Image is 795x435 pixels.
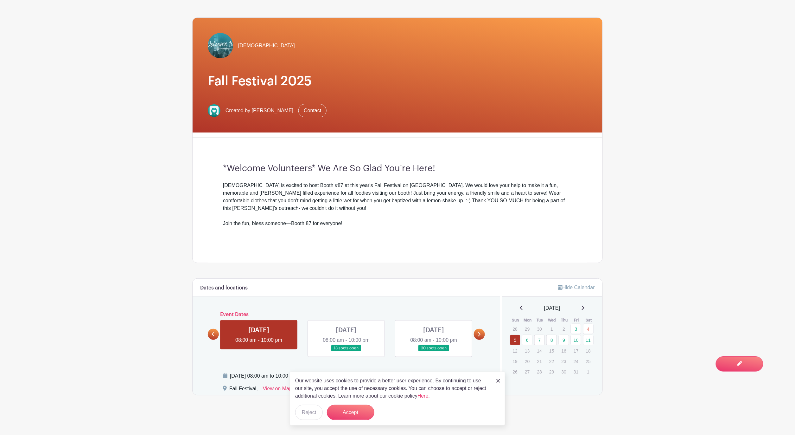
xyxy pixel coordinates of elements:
[263,385,292,395] a: View on Map
[546,367,557,377] p: 29
[510,317,522,323] th: Sun
[522,356,532,366] p: 20
[208,104,220,117] img: IMG_2713.JPG
[571,346,581,356] p: 17
[570,317,583,323] th: Fri
[229,385,258,395] div: Fall Festival,
[534,317,546,323] th: Tue
[534,367,545,377] p: 28
[571,367,581,377] p: 31
[534,356,545,366] p: 21
[534,324,545,334] p: 30
[295,405,323,420] button: Reject
[510,346,520,356] p: 12
[226,107,293,114] span: Created by [PERSON_NAME]
[546,356,557,366] p: 22
[298,104,327,117] a: Contact
[534,346,545,356] p: 14
[583,367,594,377] p: 1
[295,377,490,400] p: Our website uses cookies to provide a better user experience. By continuing to use our site, you ...
[546,335,557,345] a: 8
[223,163,572,174] h3: *Welcome Volunteers* We Are So Glad You're Here!
[546,346,557,356] p: 15
[571,324,581,334] a: 3
[558,285,595,290] a: Hide Calendar
[522,317,534,323] th: Mon
[522,367,532,377] p: 27
[544,304,560,312] span: [DATE]
[219,312,474,318] h6: Event Dates
[417,393,429,399] a: Here
[583,324,594,334] a: 4
[534,335,545,345] a: 7
[238,42,295,49] span: [DEMOGRAPHIC_DATA]
[546,317,558,323] th: Wed
[208,33,233,58] img: IMG_0089.jpeg
[522,335,532,345] a: 6
[583,317,595,323] th: Sat
[230,372,444,380] div: [DATE] 08:00 am to 10:00 pm
[559,324,569,334] p: 2
[583,346,594,356] p: 18
[510,367,520,377] p: 26
[583,356,594,366] p: 25
[496,379,500,383] img: close_button-5f87c8562297e5c2d7936805f587ecaba9071eb48480494691a3f1689db116b3.svg
[559,346,569,356] p: 16
[522,346,532,356] p: 13
[510,356,520,366] p: 19
[327,405,374,420] button: Accept
[583,335,594,345] a: 11
[510,335,520,345] a: 5
[571,335,581,345] a: 10
[559,356,569,366] p: 23
[510,324,520,334] p: 28
[208,74,587,89] h1: Fall Festival 2025
[559,367,569,377] p: 30
[571,356,581,366] p: 24
[558,317,571,323] th: Thu
[522,324,532,334] p: 29
[546,324,557,334] p: 1
[559,335,569,345] a: 9
[200,285,248,291] h6: Dates and locations
[223,182,572,227] div: [DEMOGRAPHIC_DATA] is excited to host Booth #87 at this year's Fall Festival on [GEOGRAPHIC_DATA]...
